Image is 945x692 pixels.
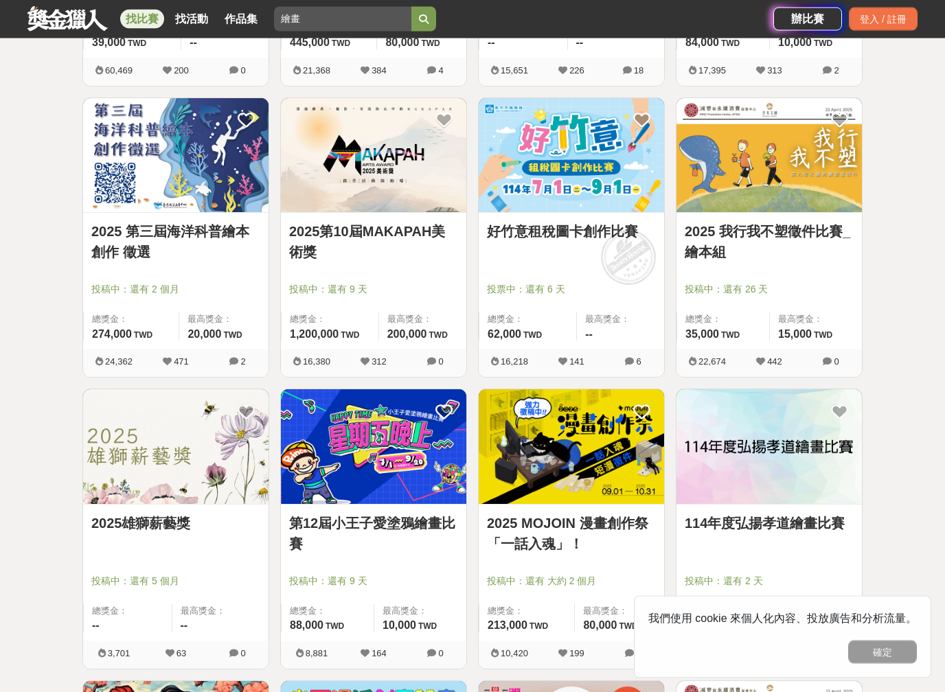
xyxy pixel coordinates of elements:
[778,37,812,49] span: 10,000
[778,313,854,327] span: 最高獎金：
[372,66,387,76] span: 384
[487,283,656,297] span: 投票中：還有 6 天
[174,66,189,76] span: 200
[721,39,740,49] span: TWD
[685,37,719,49] span: 84,000
[501,357,528,367] span: 16,218
[685,514,854,534] a: 114年度弘揚孝道繪畫比賽
[523,331,542,341] span: TWD
[290,37,330,49] span: 445,000
[569,649,584,659] span: 199
[569,357,584,367] span: 141
[676,99,862,214] a: Cover Image
[105,357,133,367] span: 24,362
[372,649,387,659] span: 164
[341,331,359,341] span: TWD
[501,649,528,659] span: 10,420
[120,10,164,29] a: 找比賽
[91,575,260,589] span: 投稿中：還有 5 個月
[685,313,761,327] span: 總獎金：
[429,331,448,341] span: TWD
[487,575,656,589] span: 投稿中：還有 大約 2 個月
[583,620,617,632] span: 80,000
[479,99,664,214] img: Cover Image
[91,514,260,534] a: 2025雄獅薪藝獎
[383,605,458,619] span: 最高獎金：
[849,8,918,31] div: 登入 / 註冊
[767,357,782,367] span: 442
[223,331,242,341] span: TWD
[834,357,839,367] span: 0
[108,649,130,659] span: 3,701
[190,37,197,49] span: --
[585,329,593,341] span: --
[385,37,419,49] span: 80,000
[421,39,440,49] span: TWD
[698,66,726,76] span: 17,395
[187,313,260,327] span: 最高獎金：
[648,612,917,624] span: 我們使用 cookie 來個人化內容、投放廣告和分析流量。
[174,357,189,367] span: 471
[488,605,566,619] span: 總獎金：
[289,575,458,589] span: 投稿中：還有 9 天
[814,39,832,49] span: TWD
[488,313,568,327] span: 總獎金：
[634,66,644,76] span: 18
[721,331,740,341] span: TWD
[676,99,862,214] img: Cover Image
[281,390,466,505] img: Cover Image
[290,313,370,327] span: 總獎金：
[92,605,163,619] span: 總獎金：
[290,605,365,619] span: 總獎金：
[83,99,269,214] a: Cover Image
[479,390,664,505] img: Cover Image
[438,66,443,76] span: 4
[289,514,458,555] a: 第12屆小王子愛塗鴉繪畫比賽
[92,620,100,632] span: --
[281,99,466,214] a: Cover Image
[134,331,152,341] span: TWD
[685,575,854,589] span: 投稿中：還有 2 天
[181,605,261,619] span: 最高獎金：
[290,620,323,632] span: 88,000
[685,222,854,263] a: 2025 我行我不塑徵件比賽_繪本組
[303,357,330,367] span: 16,380
[92,313,170,327] span: 總獎金：
[685,329,719,341] span: 35,000
[306,649,328,659] span: 8,881
[387,329,427,341] span: 200,000
[181,620,188,632] span: --
[685,283,854,297] span: 投稿中：還有 26 天
[585,313,656,327] span: 最高獎金：
[170,10,214,29] a: 找活動
[83,390,269,505] img: Cover Image
[281,99,466,214] img: Cover Image
[773,8,842,31] a: 辦比賽
[240,357,245,367] span: 2
[619,622,637,632] span: TWD
[767,66,782,76] span: 313
[372,357,387,367] span: 312
[290,329,339,341] span: 1,200,000
[488,329,521,341] span: 62,000
[676,390,862,505] a: Cover Image
[487,222,656,242] a: 好竹意租稅圖卡創作比賽
[274,7,411,32] input: 2025 反詐視界—全國影片競賽
[530,622,548,632] span: TWD
[479,99,664,214] a: Cover Image
[387,313,458,327] span: 最高獎金：
[219,10,263,29] a: 作品集
[91,222,260,263] a: 2025 第三屆海洋科普繪本創作 徵選
[488,620,527,632] span: 213,000
[303,66,330,76] span: 21,368
[418,622,437,632] span: TWD
[438,357,443,367] span: 0
[289,222,458,263] a: 2025第10屆MAKAPAH美術獎
[569,66,584,76] span: 226
[332,39,350,49] span: TWD
[501,66,528,76] span: 15,651
[488,37,495,49] span: --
